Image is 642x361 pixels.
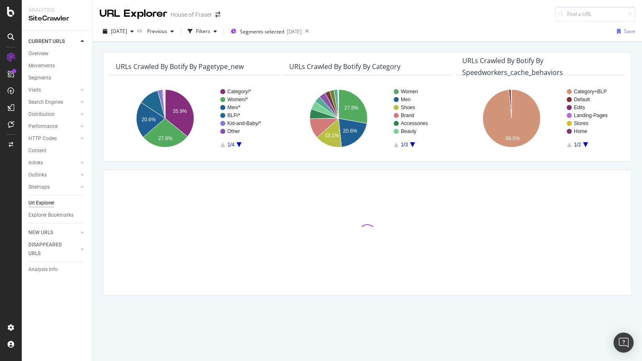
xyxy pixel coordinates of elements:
[227,89,251,95] text: Category/*
[614,25,635,38] button: Save
[173,108,187,114] text: 35.9%
[99,25,137,38] button: [DATE]
[28,265,58,274] div: Analysis Info
[289,61,445,72] h4: URLs Crawled By Botify By category
[116,61,271,72] h4: URLs Crawled By Botify By pagetype_new
[28,61,55,70] div: Movements
[28,86,78,95] a: Visits
[401,142,408,148] text: 1/3
[158,136,173,141] text: 27.8%
[574,120,588,126] text: Stores
[28,37,65,46] div: CURRENT URLS
[28,14,86,23] div: SiteCrawler
[28,199,87,207] a: Url Explorer
[137,27,144,34] span: vs
[462,55,618,78] h4: URLs Crawled By Botify By speedworkers_cache_behaviors
[28,110,78,119] a: Distribution
[401,120,428,126] text: Accessories
[555,7,635,21] input: Find a URL
[28,265,87,274] a: Analysis Info
[28,199,54,207] div: Url Explorer
[574,128,587,134] text: Home
[401,128,416,134] text: Beauty
[614,333,634,353] div: Open Intercom Messenger
[283,82,452,155] svg: A chart.
[506,136,520,141] text: 98.5%
[343,128,357,134] text: 20.6%
[28,211,87,220] a: Explorer Bookmarks
[28,122,78,131] a: Performance
[28,228,78,237] a: NEW URLS
[196,28,210,35] div: Filters
[110,82,279,155] svg: A chart.
[28,171,78,179] a: Outlinks
[344,105,358,111] text: 27.8%
[574,105,585,110] text: Edits
[28,98,63,107] div: Search Engines
[574,142,581,148] text: 1/2
[28,61,87,70] a: Movements
[227,25,302,38] button: Segments selected[DATE]
[28,37,78,46] a: CURRENT URLS
[28,110,55,119] div: Distribution
[28,146,87,155] a: Content
[171,10,212,19] div: House of Fraser
[99,7,167,21] div: URL Explorer
[227,120,261,126] text: Kid-and-Baby/*
[28,241,71,258] div: DISAPPEARED URLS
[227,142,234,148] text: 1/4
[624,28,635,35] div: Save
[227,105,241,110] text: Men/*
[401,89,418,95] text: Women
[184,25,220,38] button: Filters
[144,28,167,35] span: Previous
[28,74,51,82] div: Segments
[28,98,78,107] a: Search Engines
[574,97,590,102] text: Default
[28,183,78,192] a: Sitemaps
[325,133,339,138] text: 15.1%
[28,159,43,167] div: Inlinks
[28,211,74,220] div: Explorer Bookmarks
[28,241,78,258] a: DISAPPEARED URLS
[28,183,50,192] div: Sitemaps
[28,49,48,58] div: Overview
[28,146,46,155] div: Content
[574,113,608,118] text: Landing-Pages
[28,7,86,14] div: Analytics
[401,105,415,110] text: Shoes
[28,122,58,131] div: Performance
[28,74,87,82] a: Segments
[28,134,57,143] div: HTTP Codes
[401,113,414,118] text: Brand
[28,49,87,58] a: Overview
[111,28,127,35] span: 2025 Oct. 5th
[227,113,240,118] text: BLP/*
[28,159,78,167] a: Inlinks
[227,97,248,102] text: Women/*
[28,86,41,95] div: Visits
[574,89,606,95] text: Category+BLP
[456,82,625,155] svg: A chart.
[28,228,53,237] div: NEW URLS
[401,97,410,102] text: Men
[287,28,302,35] div: [DATE]
[144,25,177,38] button: Previous
[28,171,47,179] div: Outlinks
[142,117,156,123] text: 20.6%
[227,128,240,134] text: Other
[240,28,284,35] span: Segments selected
[215,12,220,18] div: arrow-right-arrow-left
[28,134,78,143] a: HTTP Codes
